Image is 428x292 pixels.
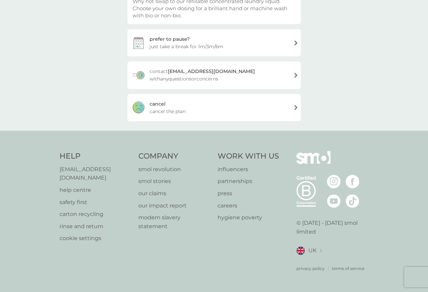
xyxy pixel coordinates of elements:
img: visit the smol Facebook page [346,175,359,188]
div: prefer to pause? [150,35,190,43]
a: contact[EMAIL_ADDRESS][DOMAIN_NAME] withanyquestionsorconcerns [127,61,301,89]
a: rinse and return [59,222,132,231]
a: press [218,189,279,198]
h4: Company [138,151,211,162]
img: visit the smol Instagram page [327,175,341,188]
h4: Work With Us [218,151,279,162]
img: smol [296,151,330,174]
a: modern slavery statement [138,213,211,231]
img: visit the smol Youtube page [327,194,341,208]
a: carton recycling [59,210,132,219]
a: hygiene poverty [218,213,279,222]
img: visit the smol Tiktok page [346,194,359,208]
span: cancel the plan [150,108,186,115]
span: contact with any questions or concerns [150,68,288,83]
a: our claims [138,189,211,198]
span: just take a break for 1m/3m/6m [150,43,223,50]
a: privacy policy [296,265,325,272]
a: influencers [218,165,279,174]
a: [EMAIL_ADDRESS][DOMAIN_NAME] [59,165,132,182]
a: our impact report [138,201,211,210]
img: UK flag [296,247,305,255]
a: safety first [59,198,132,207]
img: select a new location [320,249,322,253]
a: careers [218,201,279,210]
span: UK [308,246,316,255]
a: terms of service [332,265,364,272]
a: partnerships [218,177,279,186]
p: © [DATE] - [DATE] smol limited [296,219,369,236]
a: smol revolution [138,165,211,174]
h4: Help [59,151,132,162]
div: cancel [150,100,166,108]
strong: [EMAIL_ADDRESS][DOMAIN_NAME] [168,68,255,74]
a: smol stories [138,177,211,186]
a: help centre [59,186,132,195]
a: cookie settings [59,234,132,243]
